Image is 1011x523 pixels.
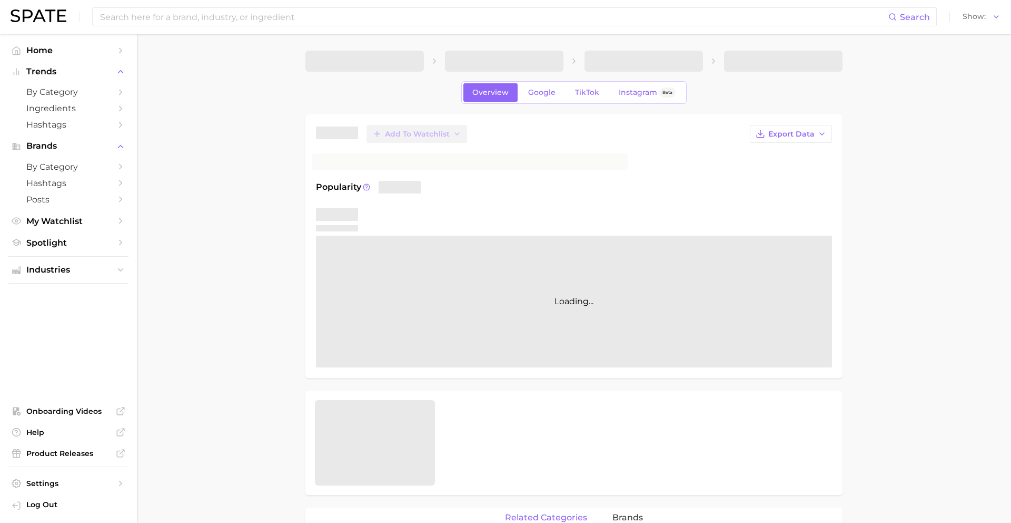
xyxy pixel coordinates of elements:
span: Beta [662,88,672,97]
img: SPATE [11,9,66,22]
a: My Watchlist [8,213,128,229]
button: Industries [8,262,128,278]
span: Posts [26,195,111,205]
button: Export Data [750,125,832,143]
div: Loading... [316,236,832,367]
span: Brands [26,141,111,151]
span: Settings [26,479,111,488]
span: My Watchlist [26,216,111,226]
span: Onboarding Videos [26,406,111,416]
a: by Category [8,84,128,100]
span: Overview [472,88,509,97]
input: Search here for a brand, industry, or ingredient [99,8,888,26]
span: Industries [26,265,111,275]
a: Hashtags [8,117,128,133]
button: Show [960,10,1003,24]
span: Help [26,428,111,437]
a: Help [8,424,128,440]
span: Instagram [619,88,657,97]
button: Add to Watchlist [366,125,467,143]
a: Log out. Currently logged in with e-mail mathilde@spate.nyc. [8,497,128,515]
a: Posts [8,191,128,208]
a: Google [519,83,564,102]
span: Add to Watchlist [385,130,450,139]
a: Spotlight [8,235,128,251]
span: Ingredients [26,103,111,113]
a: Settings [8,476,128,491]
a: Product Releases [8,445,128,461]
span: Export Data [768,130,815,139]
span: Spotlight [26,238,111,248]
span: Google [528,88,556,97]
span: Trends [26,67,111,76]
span: by Category [26,87,111,97]
a: Overview [463,83,518,102]
a: TikTok [566,83,608,102]
span: Hashtags [26,178,111,188]
button: Brands [8,138,128,154]
span: by Category [26,162,111,172]
span: Search [900,12,930,22]
span: Product Releases [26,449,111,458]
a: Hashtags [8,175,128,191]
button: Trends [8,64,128,80]
span: TikTok [575,88,599,97]
a: Home [8,42,128,59]
a: Onboarding Videos [8,403,128,419]
span: Show [963,14,986,20]
span: Hashtags [26,120,111,130]
a: by Category [8,159,128,175]
span: brands [612,513,643,522]
span: Home [26,45,111,55]
span: Log Out [26,500,120,509]
span: related categories [505,513,587,522]
a: InstagramBeta [610,83,685,102]
span: Popularity [316,181,361,193]
a: Ingredients [8,100,128,117]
